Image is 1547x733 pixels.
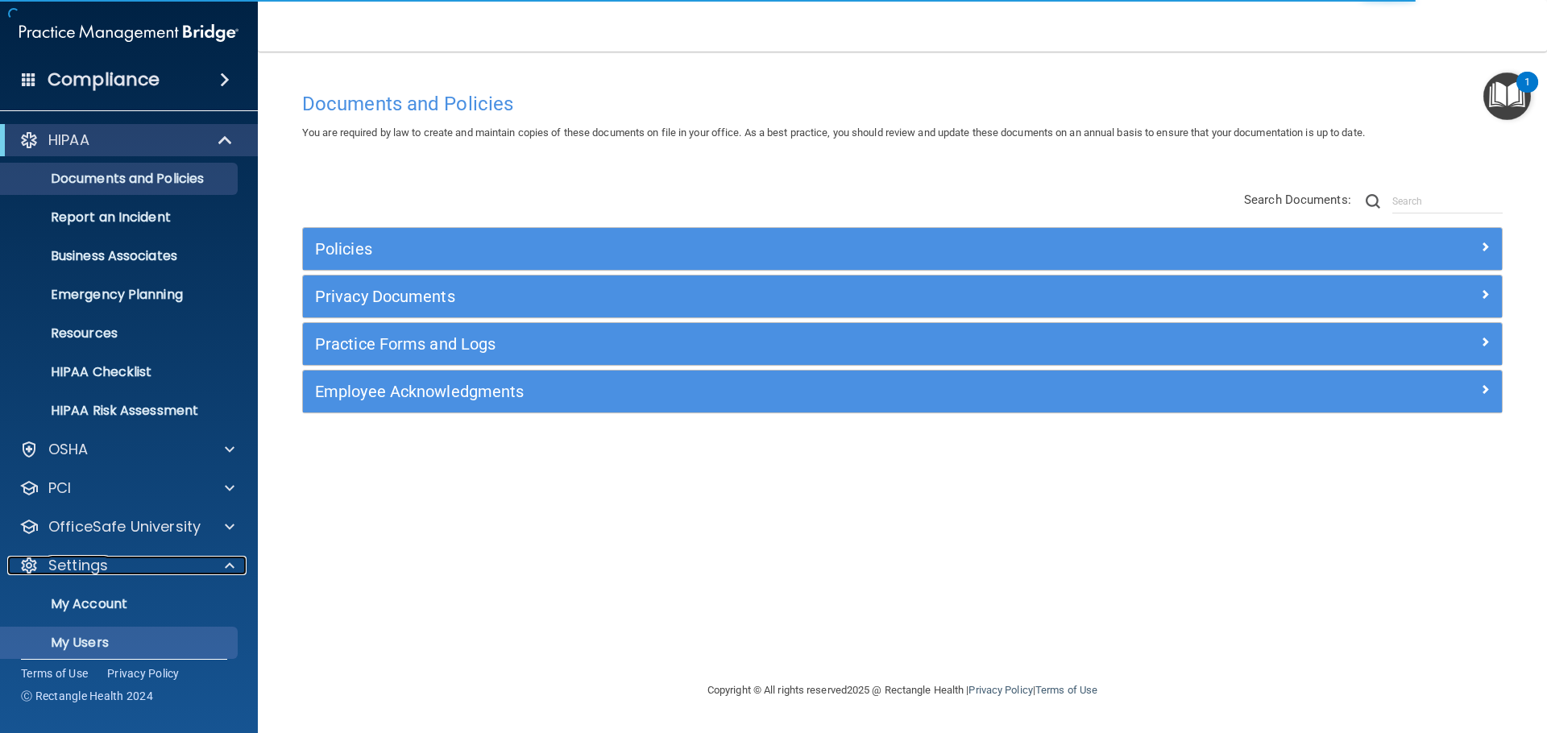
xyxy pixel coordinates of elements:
[608,665,1197,716] div: Copyright © All rights reserved 2025 @ Rectangle Health | |
[302,126,1365,139] span: You are required by law to create and maintain copies of these documents on file in your office. ...
[48,517,201,536] p: OfficeSafe University
[1392,189,1503,213] input: Search
[1268,619,1528,683] iframe: Drift Widget Chat Controller
[10,171,230,187] p: Documents and Policies
[315,284,1490,309] a: Privacy Documents
[19,440,234,459] a: OSHA
[10,287,230,303] p: Emergency Planning
[10,635,230,651] p: My Users
[315,383,1190,400] h5: Employee Acknowledgments
[48,130,89,150] p: HIPAA
[19,17,238,49] img: PMB logo
[1035,684,1097,696] a: Terms of Use
[315,236,1490,262] a: Policies
[10,248,230,264] p: Business Associates
[315,379,1490,404] a: Employee Acknowledgments
[1524,82,1530,103] div: 1
[48,440,89,459] p: OSHA
[10,403,230,419] p: HIPAA Risk Assessment
[10,209,230,226] p: Report an Incident
[315,240,1190,258] h5: Policies
[48,68,160,91] h4: Compliance
[19,478,234,498] a: PCI
[48,478,71,498] p: PCI
[968,684,1032,696] a: Privacy Policy
[19,130,234,150] a: HIPAA
[315,335,1190,353] h5: Practice Forms and Logs
[21,688,153,704] span: Ⓒ Rectangle Health 2024
[48,556,108,575] p: Settings
[10,596,230,612] p: My Account
[315,331,1490,357] a: Practice Forms and Logs
[19,517,234,536] a: OfficeSafe University
[107,665,180,681] a: Privacy Policy
[10,325,230,342] p: Resources
[315,288,1190,305] h5: Privacy Documents
[19,556,234,575] a: Settings
[10,364,230,380] p: HIPAA Checklist
[21,665,88,681] a: Terms of Use
[1366,194,1380,209] img: ic-search.3b580494.png
[1244,193,1351,207] span: Search Documents:
[1483,72,1531,120] button: Open Resource Center, 1 new notification
[302,93,1503,114] h4: Documents and Policies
